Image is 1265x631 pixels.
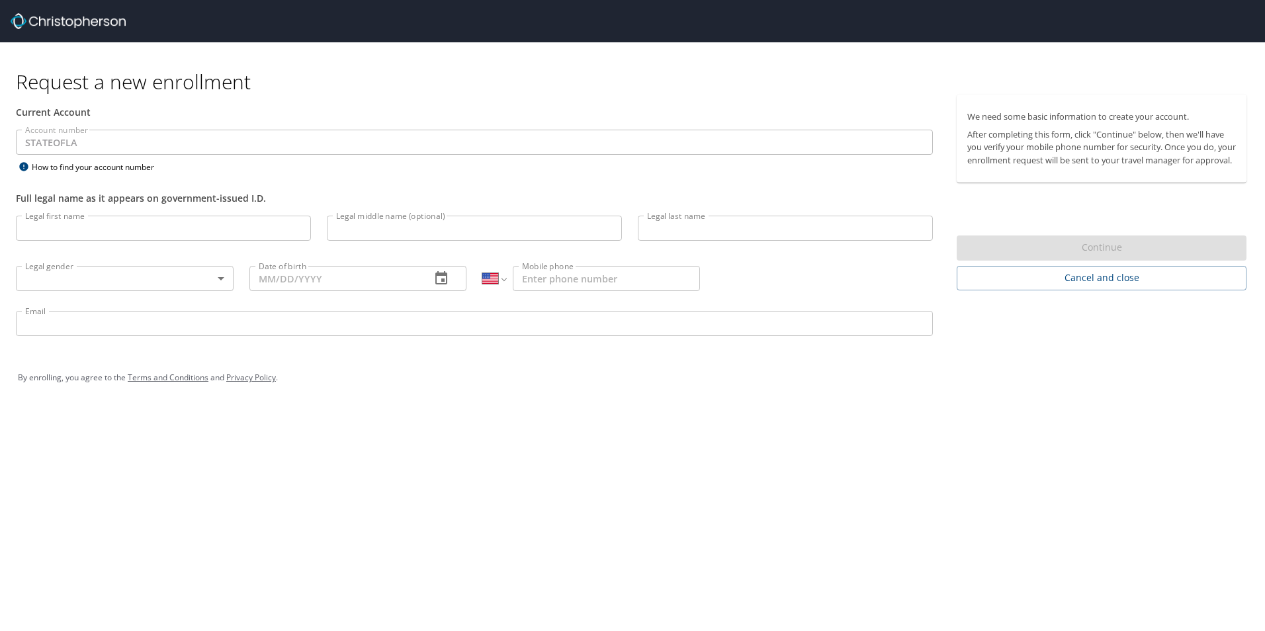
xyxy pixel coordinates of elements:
span: Cancel and close [967,270,1236,286]
div: Full legal name as it appears on government-issued I.D. [16,191,933,205]
div: By enrolling, you agree to the and . [18,361,1247,394]
a: Terms and Conditions [128,372,208,383]
p: After completing this form, click "Continue" below, then we'll have you verify your mobile phone ... [967,128,1236,167]
div: How to find your account number [16,159,181,175]
div: ​ [16,266,234,291]
input: Enter phone number [513,266,700,291]
p: We need some basic information to create your account. [967,110,1236,123]
input: MM/DD/YYYY [249,266,421,291]
div: Current Account [16,105,933,119]
button: Cancel and close [957,266,1246,290]
h1: Request a new enrollment [16,69,1257,95]
img: cbt logo [11,13,126,29]
a: Privacy Policy [226,372,276,383]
